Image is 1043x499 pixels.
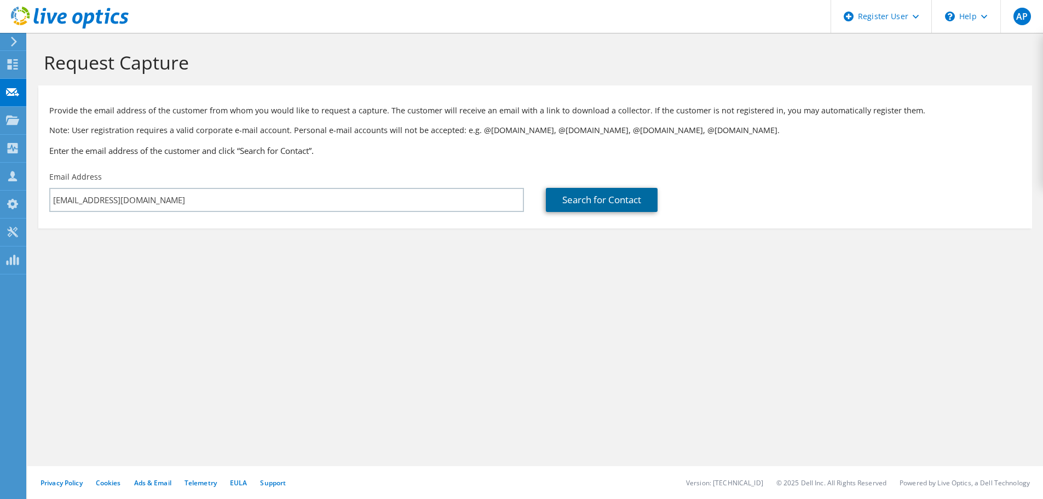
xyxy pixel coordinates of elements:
[776,478,886,487] li: © 2025 Dell Inc. All Rights Reserved
[1013,8,1031,25] span: AP
[230,478,247,487] a: EULA
[96,478,121,487] a: Cookies
[44,51,1021,74] h1: Request Capture
[49,105,1021,117] p: Provide the email address of the customer from whom you would like to request a capture. The cust...
[900,478,1030,487] li: Powered by Live Optics, a Dell Technology
[185,478,217,487] a: Telemetry
[945,12,955,21] svg: \n
[41,478,83,487] a: Privacy Policy
[49,145,1021,157] h3: Enter the email address of the customer and click “Search for Contact”.
[686,478,763,487] li: Version: [TECHNICAL_ID]
[49,124,1021,136] p: Note: User registration requires a valid corporate e-mail account. Personal e-mail accounts will ...
[546,188,658,212] a: Search for Contact
[134,478,171,487] a: Ads & Email
[49,171,102,182] label: Email Address
[260,478,286,487] a: Support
